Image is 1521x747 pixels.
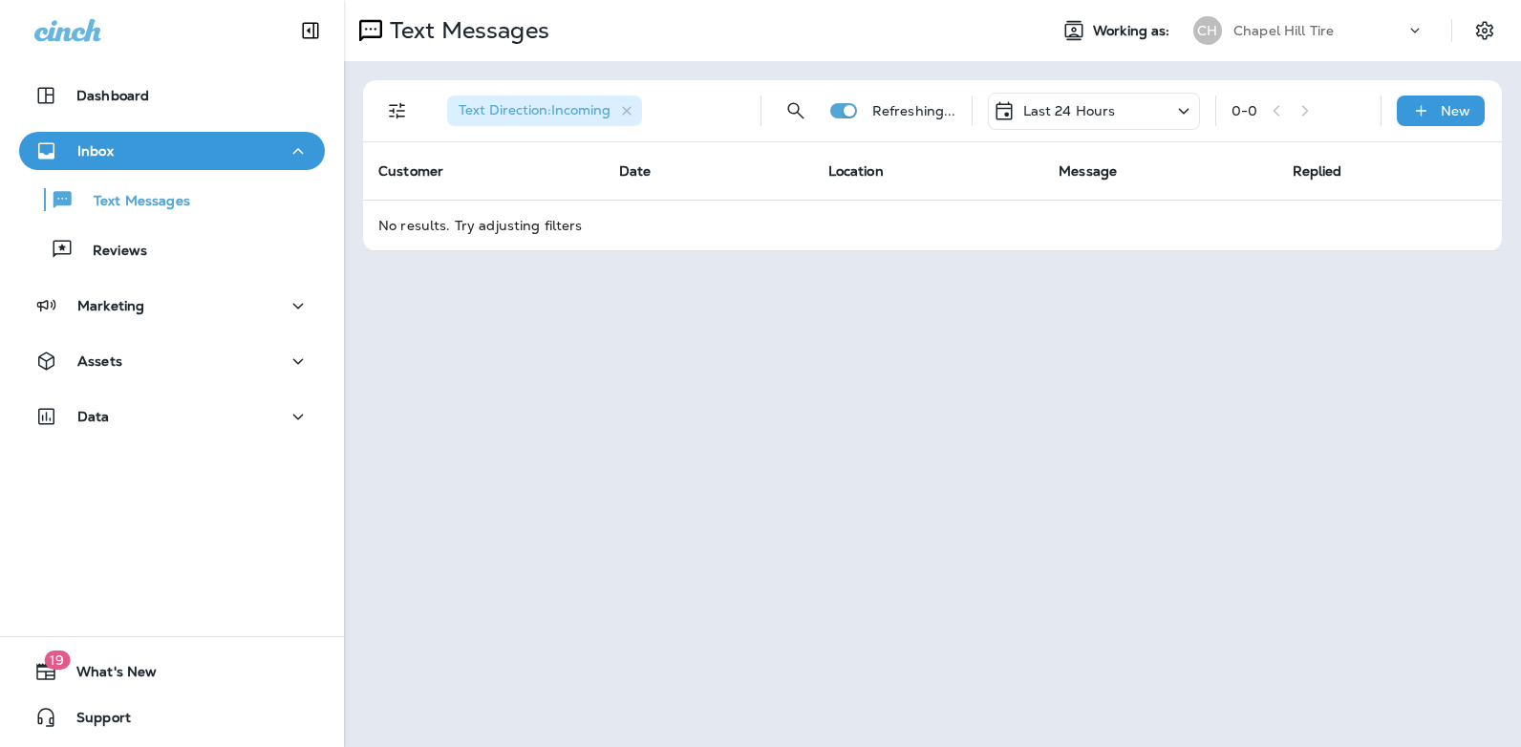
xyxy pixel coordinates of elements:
div: Text Direction:Incoming [447,96,642,126]
button: Filters [378,92,417,130]
span: Customer [378,162,443,180]
button: Inbox [19,132,325,170]
span: Message [1059,162,1117,180]
span: 19 [44,651,70,670]
span: Support [57,710,131,733]
p: Marketing [77,298,144,313]
p: Last 24 Hours [1023,103,1116,118]
p: Dashboard [76,88,149,103]
p: Text Messages [75,193,190,211]
td: No results. Try adjusting filters [363,200,1502,250]
div: CH [1193,16,1222,45]
p: Data [77,409,110,424]
span: Replied [1293,162,1342,180]
span: Location [828,162,884,180]
p: New [1441,103,1470,118]
button: Collapse Sidebar [284,11,337,50]
span: Date [619,162,652,180]
span: What's New [57,664,157,687]
button: 19What's New [19,652,325,691]
button: Settings [1467,13,1502,48]
button: Data [19,397,325,436]
button: Dashboard [19,76,325,115]
p: Text Messages [382,16,549,45]
p: Reviews [74,243,147,261]
p: Assets [77,353,122,369]
p: Chapel Hill Tire [1233,23,1334,38]
button: Marketing [19,287,325,325]
button: Text Messages [19,180,325,220]
p: Refreshing... [872,103,956,118]
div: 0 - 0 [1232,103,1257,118]
button: Search Messages [777,92,815,130]
button: Support [19,698,325,736]
span: Working as: [1093,23,1174,39]
button: Assets [19,342,325,380]
button: Reviews [19,229,325,269]
span: Text Direction : Incoming [459,101,611,118]
p: Inbox [77,143,114,159]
